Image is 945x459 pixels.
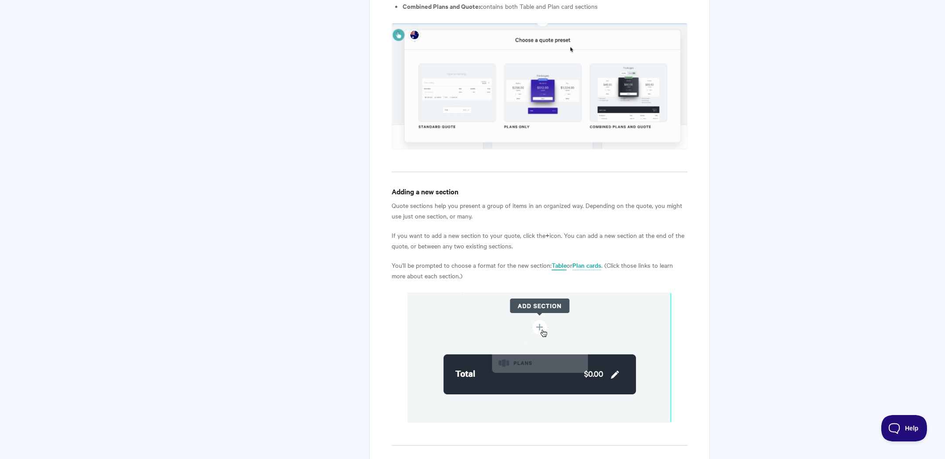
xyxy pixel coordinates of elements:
[545,230,549,240] strong: +
[392,200,687,221] p: Quote sections help you present a group of items in an organized way. Depending on the quote, you...
[392,186,687,197] h4: Adding a new section
[392,23,687,149] img: file-iUD15ntJkS.png
[552,261,567,270] a: Table
[403,1,687,11] li: contains both Table and Plan card sections
[392,260,687,281] p: You'll be prompted to choose a format for the new section: or . (Click those links to learn more ...
[881,415,927,441] iframe: Toggle Customer Support
[407,292,672,423] img: file-yyknr4zNEy.gif
[392,230,687,251] p: If you want to add a new section to your quote, click the icon. You can add a new section at the ...
[572,261,601,270] a: Plan cards
[403,1,480,11] strong: Combined Plans and Quote:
